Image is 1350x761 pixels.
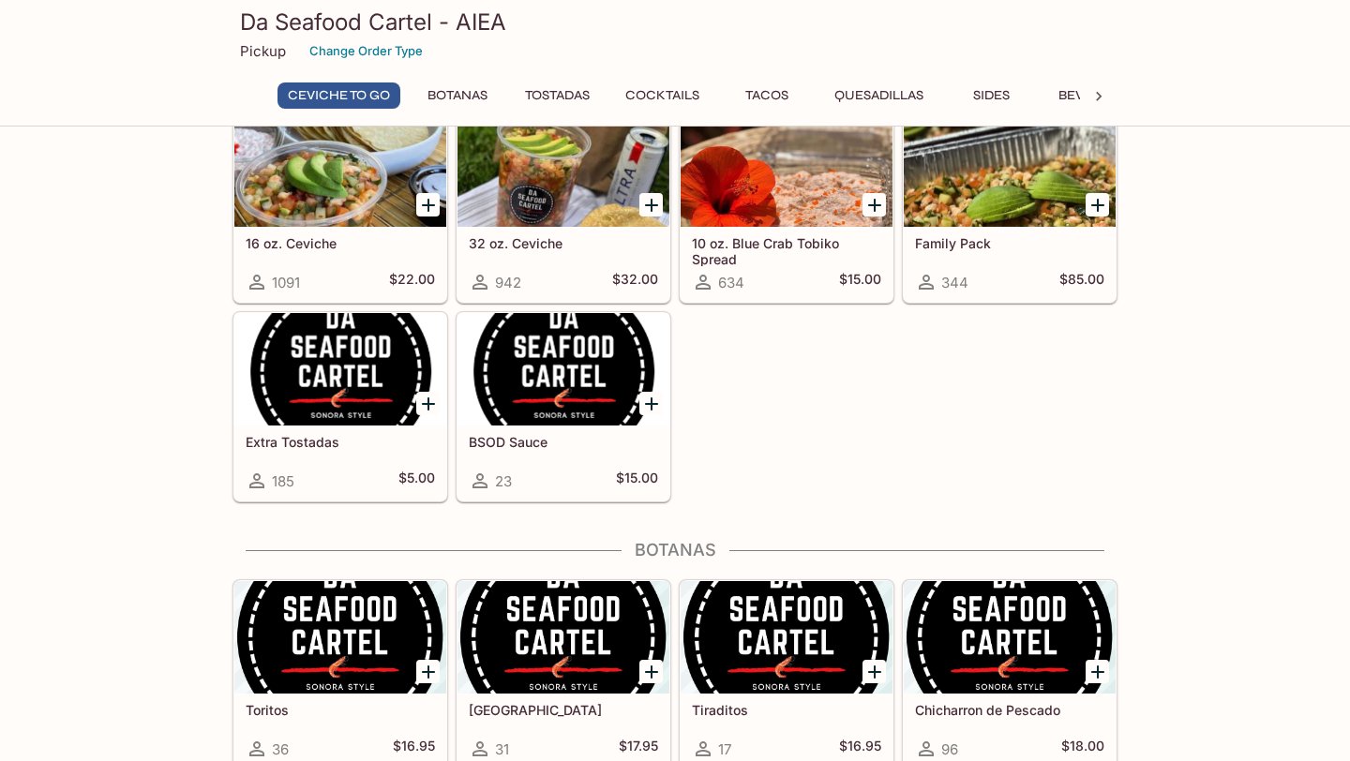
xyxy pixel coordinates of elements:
h5: Toritos [246,702,435,718]
h4: Botanas [232,540,1117,560]
button: Add Tiraditos [862,660,886,683]
h5: [GEOGRAPHIC_DATA] [469,702,658,718]
div: Chicharron de Pescado [904,581,1116,694]
span: 634 [718,274,744,291]
h5: Extra Tostadas [246,434,435,450]
h5: $15.00 [839,271,881,293]
h5: 32 oz. Ceviche [469,235,658,251]
p: Pickup [240,42,286,60]
h5: 10 oz. Blue Crab Tobiko Spread [692,235,881,266]
h5: $85.00 [1059,271,1104,293]
h3: Da Seafood Cartel - AIEA [240,7,1110,37]
h5: $5.00 [398,470,435,492]
button: Cocktails [615,82,710,109]
button: Tostadas [515,82,600,109]
span: 31 [495,740,509,758]
a: BSOD Sauce23$15.00 [457,312,670,501]
button: Add 10 oz. Blue Crab Tobiko Spread [862,193,886,216]
span: 344 [941,274,968,291]
h5: $17.95 [619,738,658,760]
h5: $16.95 [839,738,881,760]
button: Add 16 oz. Ceviche [416,193,440,216]
a: 32 oz. Ceviche942$32.00 [457,113,670,303]
button: Quesadillas [824,82,934,109]
h5: BSOD Sauce [469,434,658,450]
span: 17 [718,740,731,758]
h5: $18.00 [1061,738,1104,760]
div: 16 oz. Ceviche [234,114,446,227]
div: BSOD Sauce [457,313,669,425]
div: Family Pack [904,114,1116,227]
h5: $15.00 [616,470,658,492]
span: 96 [941,740,958,758]
h5: Family Pack [915,235,1104,251]
button: Botanas [415,82,500,109]
button: Sides [949,82,1033,109]
div: 10 oz. Blue Crab Tobiko Spread [681,114,892,227]
button: Add Chipilon [639,660,663,683]
h5: Chicharron de Pescado [915,702,1104,718]
a: Extra Tostadas185$5.00 [233,312,447,501]
button: Add BSOD Sauce [639,392,663,415]
div: 32 oz. Ceviche [457,114,669,227]
div: Toritos [234,581,446,694]
div: Tiraditos [681,581,892,694]
span: 942 [495,274,521,291]
button: Add Extra Tostadas [416,392,440,415]
div: Extra Tostadas [234,313,446,425]
a: Family Pack344$85.00 [903,113,1117,303]
h5: $22.00 [389,271,435,293]
h5: $16.95 [393,738,435,760]
button: Add Chicharron de Pescado [1086,660,1109,683]
button: Change Order Type [301,37,431,66]
a: 10 oz. Blue Crab Tobiko Spread634$15.00 [680,113,893,303]
h5: Tiraditos [692,702,881,718]
span: 23 [495,472,512,490]
button: Add Toritos [416,660,440,683]
span: 1091 [272,274,300,291]
button: Tacos [725,82,809,109]
h5: $32.00 [612,271,658,293]
button: Add 32 oz. Ceviche [639,193,663,216]
button: Add Family Pack [1086,193,1109,216]
button: Ceviche To Go [277,82,400,109]
span: 185 [272,472,294,490]
a: 16 oz. Ceviche1091$22.00 [233,113,447,303]
button: Beverages [1048,82,1147,109]
h5: 16 oz. Ceviche [246,235,435,251]
span: 36 [272,740,289,758]
div: Chipilon [457,581,669,694]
